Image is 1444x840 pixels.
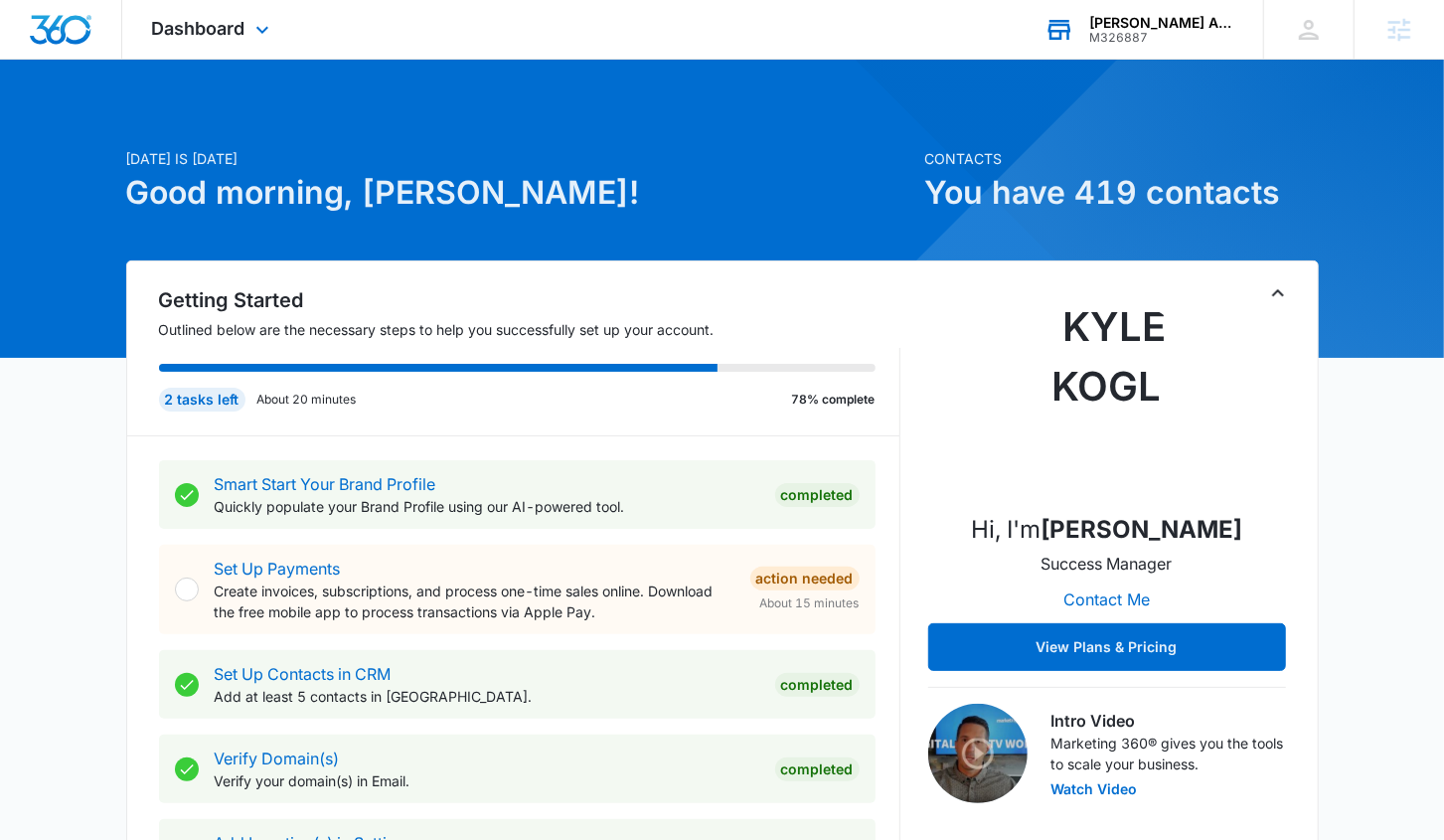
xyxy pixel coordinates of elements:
[215,770,759,791] p: Verify your domain(s) in Email.
[215,664,392,684] a: Set Up Contacts in CRM
[775,483,860,507] div: Completed
[1266,281,1290,305] button: Toggle Collapse
[1008,297,1206,496] img: Kyle Kogl
[1042,552,1173,576] p: Success Manager
[925,148,1319,169] p: Contacts
[1041,515,1242,544] strong: [PERSON_NAME]
[159,285,900,315] h2: Getting Started
[215,581,734,622] p: Create invoices, subscriptions, and process one-time sales online. Download the free mobile app t...
[257,391,357,409] p: About 20 minutes
[159,319,900,340] p: Outlined below are the necessary steps to help you successfully set up your account.
[971,512,1242,548] p: Hi, I'm
[215,686,759,707] p: Add at least 5 contacts in [GEOGRAPHIC_DATA].
[1051,709,1286,733] h3: Intro Video
[1051,782,1138,796] button: Watch Video
[928,704,1028,803] img: Intro Video
[126,169,913,217] h1: Good morning, [PERSON_NAME]!
[925,169,1319,217] h1: You have 419 contacts
[760,594,860,612] span: About 15 minutes
[1089,15,1234,31] div: account name
[1089,31,1234,45] div: account id
[215,474,436,494] a: Smart Start Your Brand Profile
[126,148,913,169] p: [DATE] is [DATE]
[159,388,245,412] div: 2 tasks left
[152,18,245,39] span: Dashboard
[215,496,759,517] p: Quickly populate your Brand Profile using our AI-powered tool.
[928,623,1286,671] button: View Plans & Pricing
[775,757,860,781] div: Completed
[1043,576,1170,623] button: Contact Me
[792,391,876,409] p: 78% complete
[215,749,340,768] a: Verify Domain(s)
[1051,733,1286,774] p: Marketing 360® gives you the tools to scale your business.
[215,559,341,579] a: Set Up Payments
[750,567,860,590] div: Action Needed
[775,673,860,697] div: Completed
